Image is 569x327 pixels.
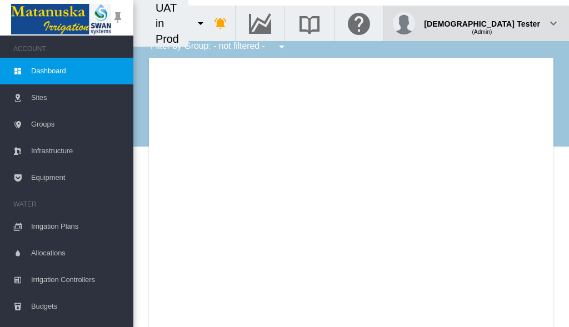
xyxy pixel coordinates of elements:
[11,4,111,34] img: Matanuska_LOGO.png
[13,195,124,213] span: WATER
[31,138,124,164] span: Infrastructure
[247,17,273,30] md-icon: Go to the Data Hub
[424,14,540,25] div: [DEMOGRAPHIC_DATA] Tester
[275,40,288,53] md-icon: icon-menu-down
[13,40,124,58] span: ACCOUNT
[346,17,372,30] md-icon: Click here for help
[31,213,124,240] span: Irrigation Plans
[111,11,124,24] md-icon: icon-pin
[31,84,124,111] span: Sites
[214,17,227,30] md-icon: icon-bell-ring
[31,266,124,293] span: Irrigation Controllers
[31,111,124,138] span: Groups
[296,17,323,30] md-icon: Search the knowledge base
[31,58,124,84] span: Dashboard
[209,12,232,34] button: icon-bell-ring
[194,17,207,30] md-icon: icon-menu-down
[547,17,560,30] md-icon: icon-chevron-down
[393,12,415,34] img: profile.jpg
[271,36,293,58] button: icon-menu-down
[384,6,569,41] button: [DEMOGRAPHIC_DATA] Tester (Admin) icon-chevron-down
[31,164,124,191] span: Equipment
[31,293,124,320] span: Budgets
[31,240,124,266] span: Allocations
[142,36,296,58] div: Filter by Group: - not filtered -
[189,12,212,34] button: icon-menu-down
[472,29,492,35] span: (Admin)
